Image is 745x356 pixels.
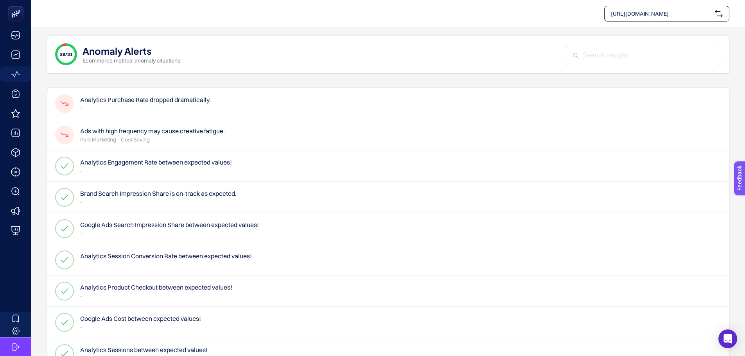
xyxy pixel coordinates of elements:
h4: Analytics Purchase Rate dropped dramatically. [80,95,211,104]
p: - [80,198,237,206]
h4: Analytics Engagement Rate between expected values! [80,157,232,167]
span: Feedback [5,2,30,9]
h4: Analytics Product Checkout between expected values! [80,283,232,292]
h4: Analytics Session Conversion Rate between expected values! [80,251,252,261]
h1: Anomaly Alerts [83,44,151,57]
p: - [80,323,201,331]
img: svg%3e [715,10,723,18]
div: Open Intercom Messenger [718,329,737,348]
span: 29/31 [60,51,73,57]
p: - [80,229,259,237]
img: Search Insight [573,53,579,59]
h4: Ads with high frequency may cause creative fatigue. [80,126,225,136]
h4: Google Ads Cost between expected values! [80,314,201,323]
input: Search Insight [583,50,713,61]
p: Ecommerce metrics' anomaly situations [83,57,180,64]
p: - [80,104,211,112]
p: Paid Marketing - Cost Saving [80,136,225,143]
span: [URL][DOMAIN_NAME] [611,10,712,18]
h4: Brand Search Impression Share is on-track as expected. [80,189,237,198]
p: - [80,261,252,268]
p: - [80,292,232,300]
h4: Analytics Sessions between expected values! [80,345,208,354]
p: - [80,167,232,175]
h4: Google Ads Search Impression Share between expected values! [80,220,259,229]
